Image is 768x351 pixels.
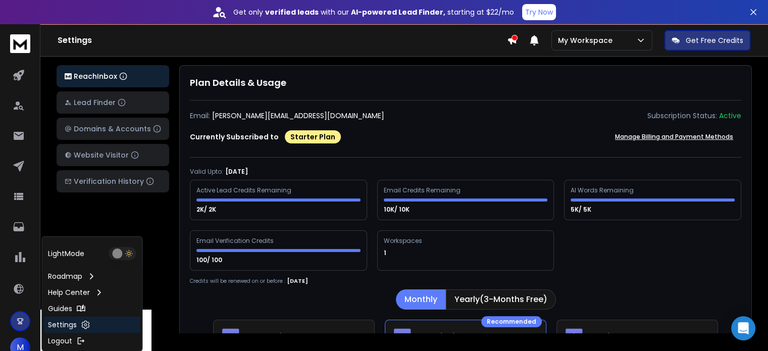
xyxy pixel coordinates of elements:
button: Manage Billing and Payment Methods [607,127,741,147]
h1: Plan Details & Usage [190,76,741,90]
a: Roadmap [44,268,140,284]
div: Active Lead Credits Remaining [196,186,293,194]
button: Verification History [57,170,169,192]
button: Get Free Credits [664,30,750,51]
p: Help Center [48,287,90,297]
p: Guides [48,304,72,314]
p: Light Mode [48,248,84,259]
p: 2K/ 2K [196,206,218,214]
div: Workspaces [384,237,424,245]
button: Website Visitor [57,144,169,166]
strong: verified leads [265,7,319,17]
p: Roadmap [48,271,82,281]
p: Manage Billing and Payment Methods [615,133,733,141]
img: Growth Plan icon [393,328,411,345]
p: My Workspace [558,35,617,45]
strong: AI-powered Lead Finder, [351,7,445,17]
button: Domains & Accounts [57,118,169,140]
p: 100/ 100 [196,256,224,264]
div: Active [719,111,741,121]
p: Try Now [525,7,553,17]
p: Currently Subscribed to [190,132,279,142]
img: Pro Plan icon [565,328,583,345]
p: Credits will be renewed on or before : [190,277,285,285]
p: [DATE] [287,277,308,285]
div: Recommended [481,316,542,327]
h1: Pro Plan [587,330,620,342]
img: Starter Plan icon [222,328,239,345]
div: AI Words Remaining [571,186,635,194]
h1: Settings [58,34,507,46]
div: Email Credits Remaining [384,186,462,194]
h1: Starter Plan [243,330,291,342]
button: Monthly [396,289,446,310]
div: Open Intercom Messenger [731,316,755,340]
div: Starter Plan [285,130,341,143]
p: [DATE] [225,168,248,176]
a: Guides [44,300,140,317]
p: Subscription Status: [647,111,717,121]
p: Get Free Credits [686,35,743,45]
p: Valid Upto: [190,168,223,176]
p: Logout [48,336,72,346]
p: 1 [384,249,388,257]
p: Email: [190,111,210,121]
p: 5K/ 5K [571,206,593,214]
button: Try Now [522,4,556,20]
button: Yearly(3-Months Free) [446,289,556,310]
h1: Growth Plan [415,330,465,342]
div: Email Verification Credits [196,237,275,245]
a: Help Center [44,284,140,300]
a: Settings [44,317,140,333]
p: Settings [48,320,77,330]
button: Lead Finder [57,91,169,114]
img: logo [65,73,72,80]
p: [PERSON_NAME][EMAIL_ADDRESS][DOMAIN_NAME] [212,111,384,121]
p: Get only with our starting at $22/mo [233,7,514,17]
p: 10K/ 10K [384,206,411,214]
button: ReachInbox [57,65,169,87]
img: logo [10,34,30,53]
